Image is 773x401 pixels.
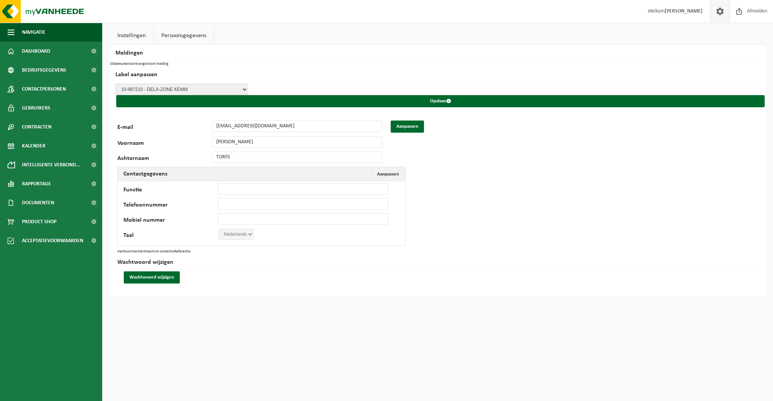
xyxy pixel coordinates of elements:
span: Contracten [22,117,51,136]
th: Gebeurtenis [113,62,131,66]
label: E-mail [117,124,212,133]
th: Klantnaam [138,250,154,254]
h2: Meldingen [110,44,765,62]
span: Product Shop [22,212,56,231]
span: Kalender [22,136,45,155]
label: Achternaam [117,155,212,163]
strong: [PERSON_NAME] [665,8,703,14]
h2: Contactgegevens [118,167,173,181]
button: Aanpassen [371,167,405,181]
span: Aanpassen [377,172,399,177]
th: Uw contactrol [154,250,175,254]
input: E-mail [212,121,382,132]
h2: Wachtwoord wijzigen [117,254,758,271]
span: Intelligente verbond... [22,155,81,174]
button: Wachtwoord wijzigen [124,271,180,284]
label: Functie [123,187,218,194]
button: Aanpassen [391,121,424,133]
span: Acceptatievoorwaarden [22,231,83,250]
label: Mobiel nummer [123,217,218,225]
label: Telefoonnummer [123,202,218,210]
label: Taal [123,232,218,240]
th: Klantnummer [117,250,138,254]
label: Voornaam [117,140,212,148]
select: '; '; '; [218,229,254,240]
span: Rapportage [22,174,51,193]
span: Gebruikers [22,99,50,117]
button: Opslaan [116,95,765,107]
span: Documenten [22,193,54,212]
h2: Label aanpassen [110,66,765,84]
a: Persoonsgegevens [154,27,214,44]
span: Contactpersonen [22,80,66,99]
span: Dashboard [22,42,50,61]
th: Ontvanger [131,62,148,66]
span: Navigatie [22,23,45,42]
a: Instellingen [110,27,153,44]
th: Soort melding [148,62,168,66]
th: ID [110,62,113,66]
span: Bedrijfsgegevens [22,61,66,80]
th: Referentie [175,250,190,254]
